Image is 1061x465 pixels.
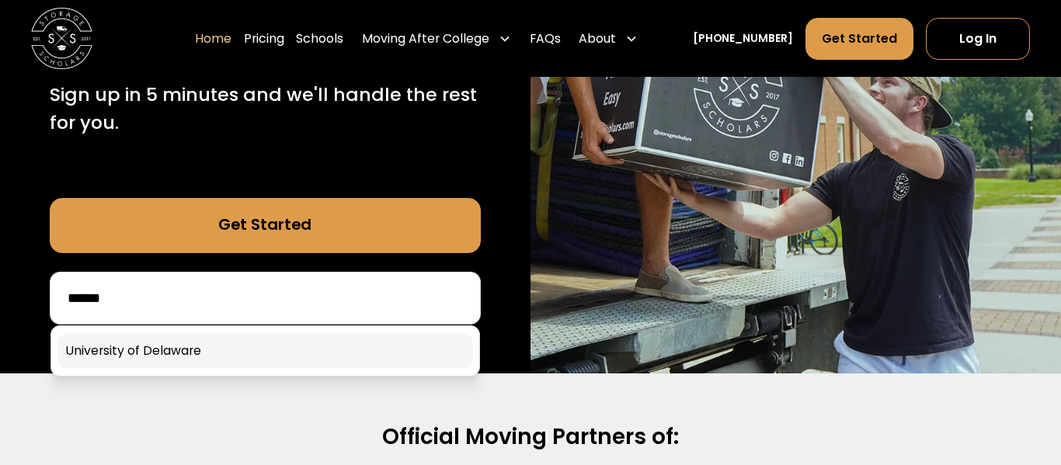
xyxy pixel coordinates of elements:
img: Storage Scholars main logo [31,8,92,69]
div: About [572,17,644,60]
div: About [579,29,616,48]
a: FAQs [530,17,561,60]
a: Get Started [805,18,913,59]
h2: Official Moving Partners of: [53,423,1007,451]
div: Moving After College [356,17,517,60]
p: Sign up in 5 minutes and we'll handle the rest for you. [50,81,481,136]
a: [PHONE_NUMBER] [693,30,793,47]
div: Moving After College [362,29,489,48]
a: Pricing [244,17,284,60]
a: Schools [296,17,343,60]
a: home [31,8,92,69]
a: Get Started [50,198,481,253]
a: Log In [926,18,1031,59]
a: Home [195,17,231,60]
